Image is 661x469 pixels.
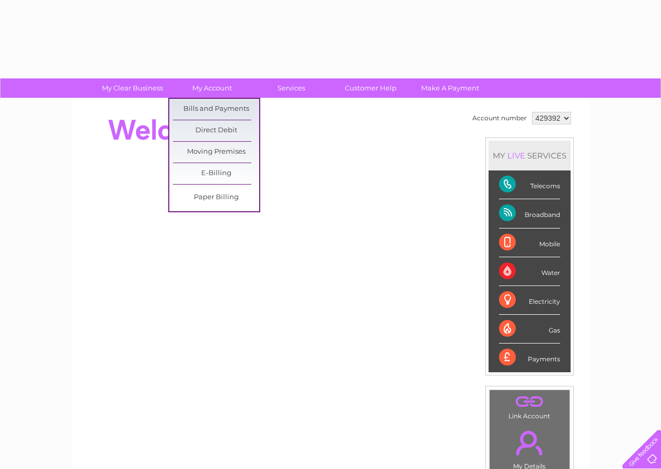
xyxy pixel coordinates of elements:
[328,78,414,98] a: Customer Help
[173,99,259,120] a: Bills and Payments
[173,120,259,141] a: Direct Debit
[489,390,570,422] td: Link Account
[407,78,493,98] a: Make A Payment
[499,257,560,286] div: Water
[499,228,560,257] div: Mobile
[499,286,560,315] div: Electricity
[248,78,334,98] a: Services
[169,78,255,98] a: My Account
[89,78,176,98] a: My Clear Business
[173,142,259,163] a: Moving Premises
[499,170,560,199] div: Telecoms
[173,187,259,208] a: Paper Billing
[505,151,527,161] div: LIVE
[499,344,560,372] div: Payments
[492,393,567,411] a: .
[499,315,560,344] div: Gas
[489,141,571,170] div: MY SERVICES
[173,163,259,184] a: E-Billing
[492,425,567,461] a: .
[499,199,560,228] div: Broadband
[470,109,529,127] td: Account number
